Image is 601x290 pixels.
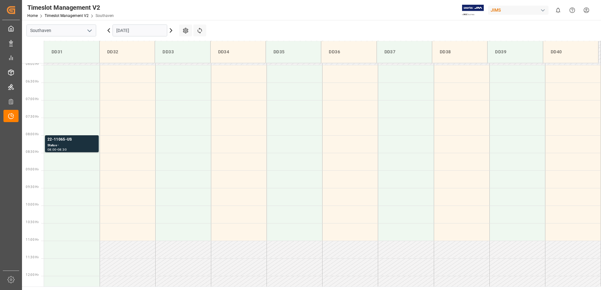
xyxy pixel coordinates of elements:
[26,97,39,101] span: 07:00 Hr
[493,46,538,58] div: DD39
[565,3,579,17] button: Help Center
[49,46,94,58] div: DD31
[551,3,565,17] button: show 0 new notifications
[27,13,38,18] a: Home
[26,168,39,171] span: 09:00 Hr
[57,148,58,151] div: -
[47,137,96,143] div: 22-11065-US
[113,24,167,36] input: DD.MM.YYYY
[462,5,484,16] img: Exertis%20JAM%20-%20Email%20Logo.jpg_1722504956.jpg
[47,143,96,148] div: Status -
[47,148,57,151] div: 08:00
[382,46,427,58] div: DD37
[326,46,371,58] div: DD36
[271,46,316,58] div: DD35
[26,185,39,189] span: 09:30 Hr
[26,132,39,136] span: 08:00 Hr
[26,273,39,277] span: 12:00 Hr
[26,24,96,36] input: Type to search/select
[26,150,39,153] span: 08:30 Hr
[45,13,89,18] a: Timeslot Management V2
[105,46,150,58] div: DD32
[26,255,39,259] span: 11:30 Hr
[160,46,205,58] div: DD33
[26,80,39,83] span: 06:30 Hr
[26,220,39,224] span: 10:30 Hr
[488,6,549,15] div: JIMS
[216,46,261,58] div: DD34
[26,238,39,241] span: 11:00 Hr
[488,4,551,16] button: JIMS
[58,148,67,151] div: 08:30
[27,3,114,12] div: Timeslot Management V2
[548,46,593,58] div: DD40
[437,46,482,58] div: DD38
[26,115,39,118] span: 07:30 Hr
[26,203,39,206] span: 10:00 Hr
[26,62,39,66] span: 06:00 Hr
[85,26,94,35] button: open menu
